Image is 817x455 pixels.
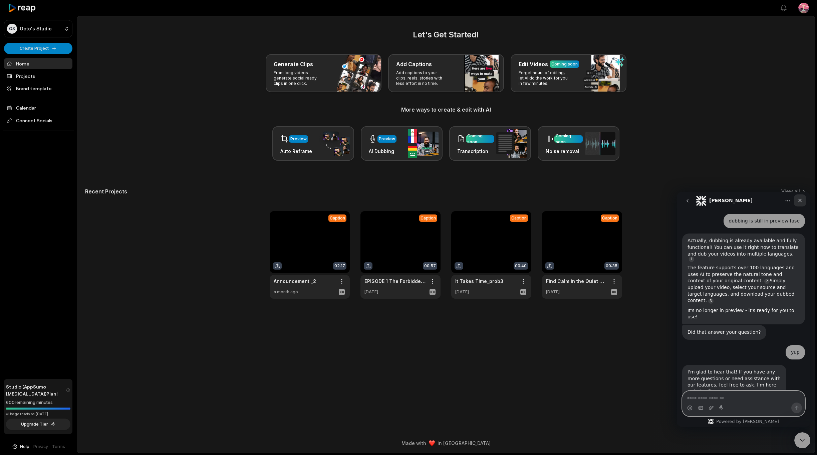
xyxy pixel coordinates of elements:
[369,148,396,155] h3: AI Dubbing
[396,60,432,68] h3: Add Captions
[364,278,426,285] a: EPISODE 1 The Forbidden Fruit of Immortality
[457,148,494,155] h3: Transcription
[83,440,809,447] div: Made with in [GEOGRAPHIC_DATA]
[290,136,307,142] div: Preview
[33,444,48,450] a: Privacy
[12,444,29,450] button: Help
[496,129,527,158] img: transcription.png
[794,432,810,448] iframe: Intercom live chat
[519,60,548,68] h3: Edit Videos
[519,70,570,86] p: Forget hours of editing, let AI do the work for you in few minutes.
[585,132,615,155] img: noise_removal.png
[280,148,312,155] h3: Auto Reframe
[396,70,448,86] p: Add captions to your clips, reels, stories with less effort in no time.
[429,440,435,446] img: heart emoji
[546,148,583,155] h3: Noise removal
[7,24,17,34] div: OS
[4,115,72,127] span: Connect Socials
[6,383,66,397] span: Studio (AppSumo [MEDICAL_DATA]) Plan!
[85,188,127,195] h2: Recent Projects
[52,444,65,450] a: Terms
[274,60,313,68] h3: Generate Clips
[379,136,395,142] div: Preview
[551,61,578,67] div: Coming soon
[467,133,493,145] div: Coming soon
[274,70,325,86] p: From long videos generate social ready clips in one click.
[677,192,810,427] iframe: Intercom live chat
[319,131,350,157] img: auto_reframe.png
[781,188,800,195] a: View all
[6,419,70,430] button: Upgrade Tier
[408,129,439,158] img: ai_dubbing.png
[20,444,29,450] span: Help
[6,412,70,417] div: *Usage resets on [DATE]
[455,278,503,285] a: It Takes Time_prob3
[546,278,607,285] a: Find Calm in the Quiet Moments of Anime_prob3
[556,133,581,145] div: Coming soon
[85,29,807,41] h2: Let's Get Started!
[4,58,72,69] a: Home
[85,106,807,114] h3: More ways to create & edit with AI
[4,102,72,113] a: Calendar
[6,399,70,406] div: 600 remaining minutes
[20,26,52,32] p: Octo's Studio
[274,278,316,285] a: Announcement _2
[4,70,72,82] a: Projects
[4,43,72,54] button: Create Project
[4,83,72,94] a: Brand template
